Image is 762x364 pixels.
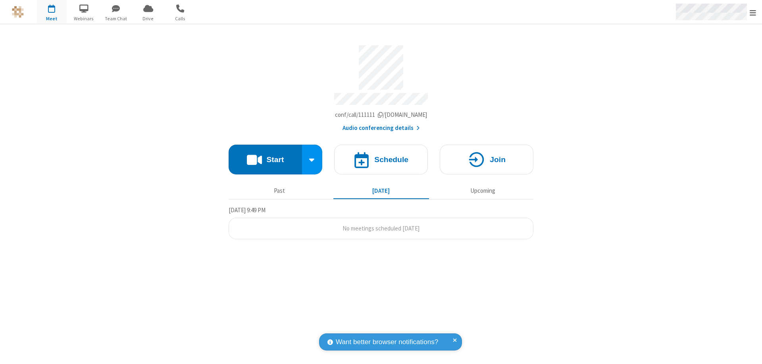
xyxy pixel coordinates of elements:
[266,156,284,163] h4: Start
[374,156,408,163] h4: Schedule
[37,15,67,22] span: Meet
[165,15,195,22] span: Calls
[229,206,266,214] span: [DATE] 9:49 PM
[334,145,428,174] button: Schedule
[229,205,533,240] section: Today's Meetings
[333,183,429,198] button: [DATE]
[335,111,427,118] span: Copy my meeting room link
[490,156,506,163] h4: Join
[229,39,533,133] section: Account details
[435,183,531,198] button: Upcoming
[336,337,438,347] span: Want better browser notifications?
[12,6,24,18] img: QA Selenium DO NOT DELETE OR CHANGE
[343,225,419,232] span: No meetings scheduled [DATE]
[232,183,327,198] button: Past
[69,15,99,22] span: Webinars
[101,15,131,22] span: Team Chat
[302,145,323,174] div: Start conference options
[229,145,302,174] button: Start
[335,110,427,120] button: Copy my meeting room linkCopy my meeting room link
[133,15,163,22] span: Drive
[343,124,420,133] button: Audio conferencing details
[440,145,533,174] button: Join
